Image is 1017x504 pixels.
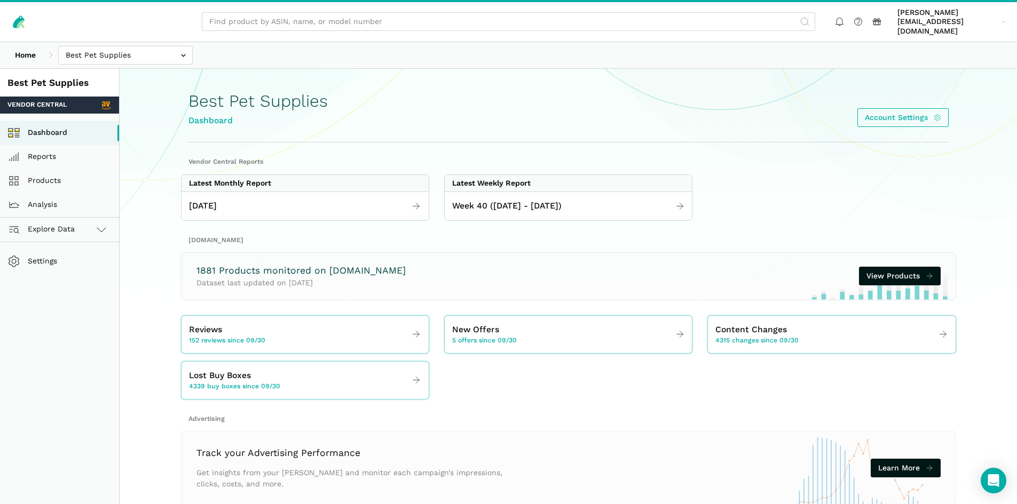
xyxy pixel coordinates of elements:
span: Week 40 ([DATE] - [DATE]) [452,199,562,213]
span: Vendor Central [7,100,67,110]
span: New Offers [452,323,499,337]
div: Dashboard [188,114,328,127]
span: Explore Data [11,223,75,236]
a: Week 40 ([DATE] - [DATE]) [445,196,692,217]
span: Learn More [878,462,920,474]
span: Reviews [189,323,222,337]
a: View Products [859,267,941,285]
span: 4339 buy boxes since 09/30 [189,382,280,391]
input: Find product by ASIN, name, or model number [202,12,815,31]
h1: Best Pet Supplies [188,92,328,110]
a: [DATE] [182,196,429,217]
div: Latest Weekly Report [452,179,531,188]
a: Account Settings [857,108,949,127]
a: Content Changes 4315 changes since 09/30 [708,319,955,349]
span: View Products [866,270,920,282]
div: Best Pet Supplies [7,76,112,90]
a: Home [7,46,43,65]
h2: Vendor Central Reports [188,157,949,167]
span: Content Changes [715,323,787,337]
span: [PERSON_NAME][EMAIL_ADDRESS][DOMAIN_NAME] [897,8,998,36]
input: Best Pet Supplies [58,46,193,65]
a: Lost Buy Boxes 4339 buy boxes since 09/30 [182,365,429,395]
h3: 1881 Products monitored on [DOMAIN_NAME] [196,264,406,277]
div: Open Intercom Messenger [981,468,1006,493]
p: Dataset last updated on [DATE] [196,277,406,289]
a: New Offers 5 offers since 09/30 [445,319,692,349]
span: [DATE] [189,199,217,213]
p: Get insights from your [PERSON_NAME] and monitor each campaign’s impressions, clicks, costs, and ... [196,467,509,490]
h2: [DOMAIN_NAME] [188,236,949,245]
span: 4315 changes since 09/30 [715,336,799,346]
h2: Advertising [188,414,949,424]
span: 5 offers since 09/30 [452,336,517,346]
h3: Track your Advertising Performance [196,446,509,460]
span: 152 reviews since 09/30 [189,336,265,346]
div: Latest Monthly Report [189,179,271,188]
a: Reviews 152 reviews since 09/30 [182,319,429,349]
a: [PERSON_NAME][EMAIL_ADDRESS][DOMAIN_NAME] [894,6,1010,38]
a: Learn More [871,459,941,477]
span: Lost Buy Boxes [189,369,251,382]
